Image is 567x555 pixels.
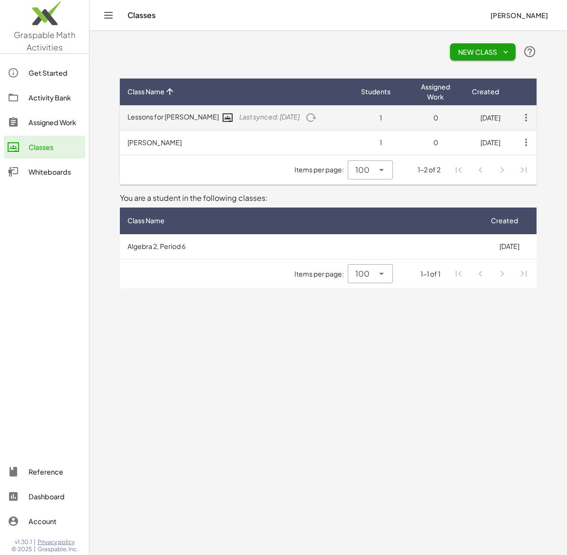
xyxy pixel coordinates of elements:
div: Reference [29,466,81,477]
span: Items per page: [294,165,348,175]
div: Classes [29,141,81,153]
a: Reference [4,460,85,483]
span: Class Name [127,87,165,97]
div: 1-2 of 2 [418,165,440,175]
span: Created [472,87,499,97]
span: | [34,538,36,546]
div: Assigned Work [29,117,81,128]
td: Algebra 2, Period 6 [120,234,482,259]
span: Last synced: [DATE] [239,112,300,121]
a: Classes [4,136,85,159]
td: Lessons for [PERSON_NAME] [120,105,353,130]
a: Whiteboards [4,160,85,183]
span: 0 [433,138,438,147]
span: 100 [355,268,370,279]
div: Account [29,515,81,527]
td: 1 [353,130,408,155]
a: Privacy policy [38,538,78,546]
span: Class Name [127,216,165,226]
a: Account [4,510,85,533]
nav: Pagination Navigation [448,159,535,181]
div: Activity Bank [29,92,81,103]
span: © 2025 [11,545,32,553]
span: Graspable Math Activities [14,30,76,52]
button: Toggle navigation [101,8,116,23]
button: New Class [450,43,516,60]
span: Graspable, Inc. [38,545,78,553]
span: v1.30.1 [15,538,32,546]
span: New Class [458,48,508,56]
span: Students [361,87,391,97]
a: Get Started [4,61,85,84]
td: [DATE] [463,130,518,155]
div: Dashboard [29,491,81,502]
span: [PERSON_NAME] [490,11,548,20]
a: Dashboard [4,485,85,508]
span: Items per page: [294,269,348,279]
div: Get Started [29,67,81,79]
td: 1 [353,105,408,130]
span: Created [491,216,518,226]
td: [DATE] [463,105,518,130]
nav: Pagination Navigation [448,263,535,285]
td: [DATE] [482,234,537,259]
div: Whiteboards [29,166,81,178]
td: [PERSON_NAME] [120,130,353,155]
span: Assigned Work [416,82,455,102]
a: Assigned Work [4,111,85,134]
div: You are a student in the following classes: [120,192,537,204]
button: [PERSON_NAME] [482,7,556,24]
div: 1-1 of 1 [420,269,440,279]
a: Activity Bank [4,86,85,109]
span: 0 [433,113,438,122]
span: | [34,545,36,553]
span: 100 [355,164,370,176]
